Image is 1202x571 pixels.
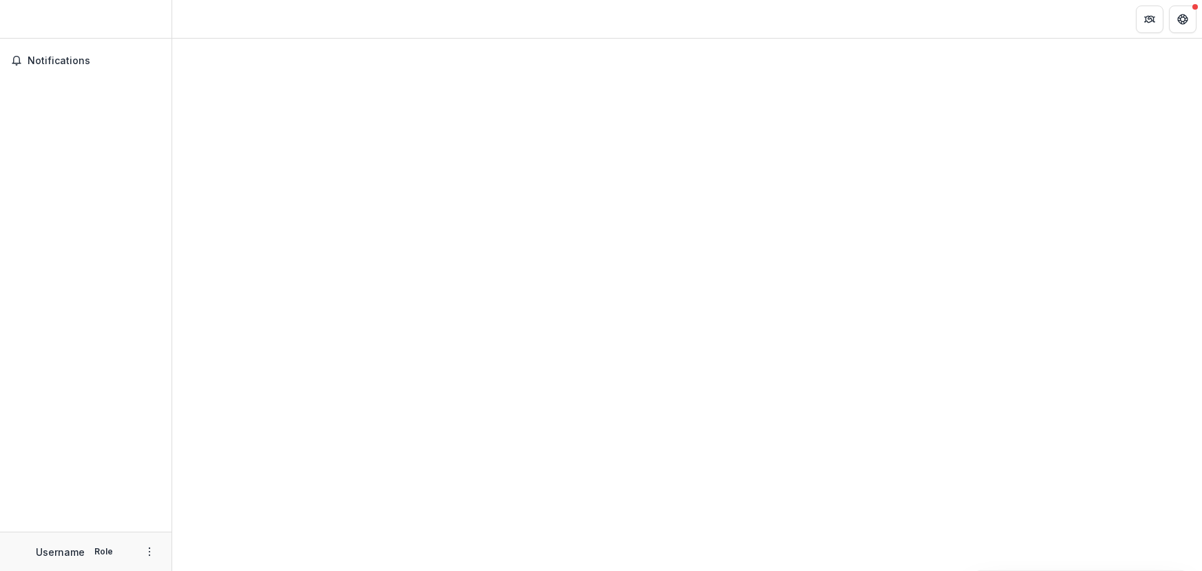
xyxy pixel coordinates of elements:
[6,50,166,72] button: Notifications
[1169,6,1196,33] button: Get Help
[28,55,160,67] span: Notifications
[141,543,158,560] button: More
[36,545,85,559] p: Username
[90,545,117,558] p: Role
[1136,6,1163,33] button: Partners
